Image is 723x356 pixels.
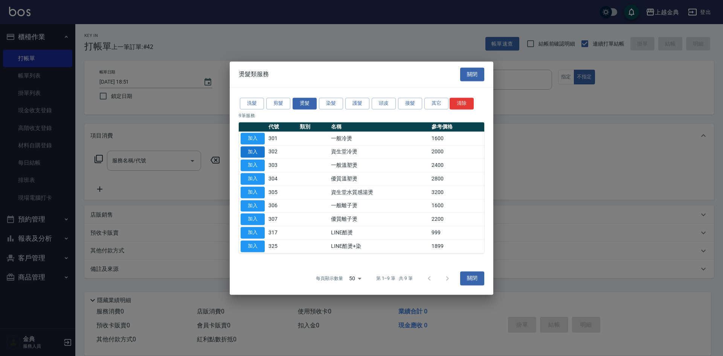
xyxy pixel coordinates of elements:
[267,132,298,145] td: 301
[460,272,484,286] button: 關閉
[241,240,265,252] button: 加入
[430,132,484,145] td: 1600
[241,146,265,158] button: 加入
[430,226,484,240] td: 999
[430,159,484,172] td: 2400
[329,145,430,159] td: 資生堂冷燙
[430,186,484,199] td: 3200
[267,159,298,172] td: 303
[329,159,430,172] td: 一般溫塑燙
[430,212,484,226] td: 2200
[430,240,484,253] td: 1899
[376,275,413,282] p: 第 1–9 筆 共 9 筆
[241,186,265,198] button: 加入
[329,226,430,240] td: LINE酷燙
[316,275,343,282] p: 每頁顯示數量
[329,199,430,212] td: 一般離子燙
[241,133,265,144] button: 加入
[430,122,484,132] th: 參考價格
[430,199,484,212] td: 1600
[450,98,474,109] button: 清除
[430,145,484,159] td: 2000
[267,212,298,226] td: 307
[267,172,298,186] td: 304
[319,98,343,109] button: 染髮
[267,199,298,212] td: 306
[372,98,396,109] button: 頭皮
[329,132,430,145] td: 一般冷燙
[241,227,265,238] button: 加入
[267,186,298,199] td: 305
[329,122,430,132] th: 名稱
[241,160,265,171] button: 加入
[267,122,298,132] th: 代號
[239,70,269,78] span: 燙髮類服務
[266,98,290,109] button: 剪髮
[241,173,265,185] button: 加入
[329,240,430,253] td: LINE酷燙+染
[239,112,484,119] p: 9 筆服務
[241,214,265,225] button: 加入
[430,172,484,186] td: 2800
[267,226,298,240] td: 317
[346,268,364,289] div: 50
[460,67,484,81] button: 關閉
[267,240,298,253] td: 325
[240,98,264,109] button: 洗髮
[293,98,317,109] button: 燙髮
[241,200,265,212] button: 加入
[424,98,448,109] button: 其它
[329,172,430,186] td: 優質溫塑燙
[267,145,298,159] td: 302
[329,186,430,199] td: 資生堂水質感湯燙
[329,212,430,226] td: 優質離子燙
[345,98,369,109] button: 護髮
[298,122,329,132] th: 類別
[398,98,422,109] button: 接髮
